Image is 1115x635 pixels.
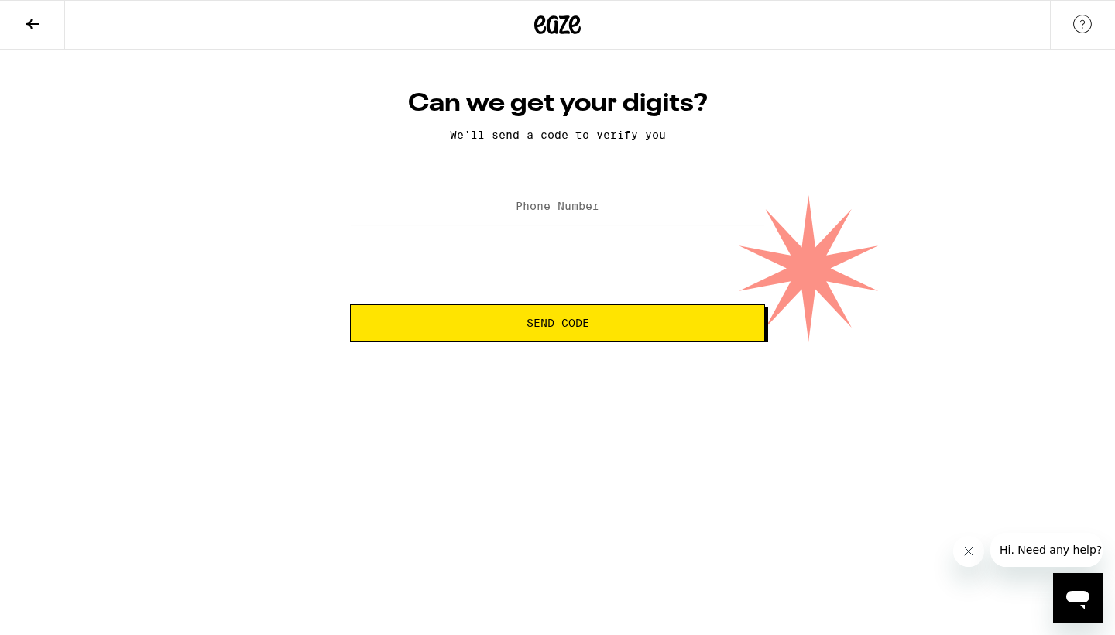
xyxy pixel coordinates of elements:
[527,317,589,328] span: Send Code
[350,190,765,225] input: Phone Number
[350,88,765,119] h1: Can we get your digits?
[953,536,984,567] iframe: Close message
[350,129,765,141] p: We'll send a code to verify you
[990,533,1103,567] iframe: Message from company
[350,304,765,342] button: Send Code
[1053,573,1103,623] iframe: Button to launch messaging window
[516,200,599,212] label: Phone Number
